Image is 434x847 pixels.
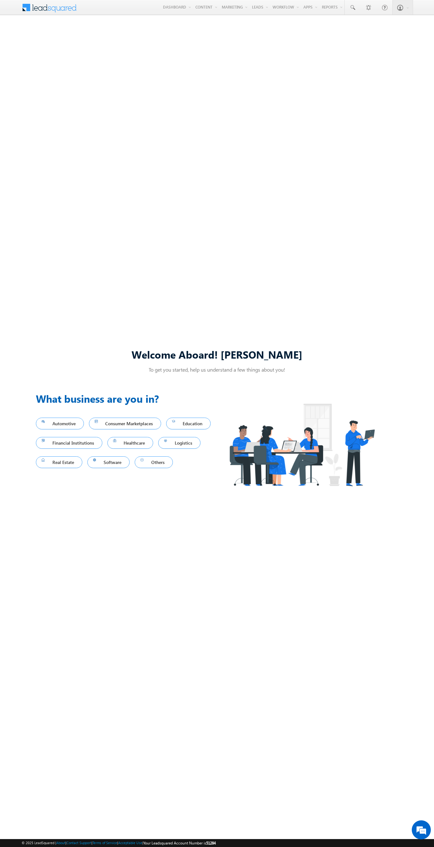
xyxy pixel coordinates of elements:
[36,391,217,406] h3: What business are you in?
[140,458,167,467] span: Others
[92,841,117,845] a: Terms of Service
[56,841,65,845] a: About
[42,458,77,467] span: Real Estate
[22,840,216,846] span: © 2025 LeadSquared | | | | |
[95,419,156,428] span: Consumer Marketplaces
[42,439,97,447] span: Financial Institutions
[42,419,78,428] span: Automotive
[143,841,216,845] span: Your Leadsquared Account Number is
[66,841,92,845] a: Contact Support
[36,366,398,373] p: To get you started, help us understand a few things about you!
[217,391,387,499] img: Industry.png
[206,841,216,845] span: 51284
[36,347,398,361] div: Welcome Aboard! [PERSON_NAME]
[113,439,148,447] span: Healthcare
[172,419,205,428] span: Education
[164,439,195,447] span: Logistics
[118,841,142,845] a: Acceptable Use
[93,458,124,467] span: Software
